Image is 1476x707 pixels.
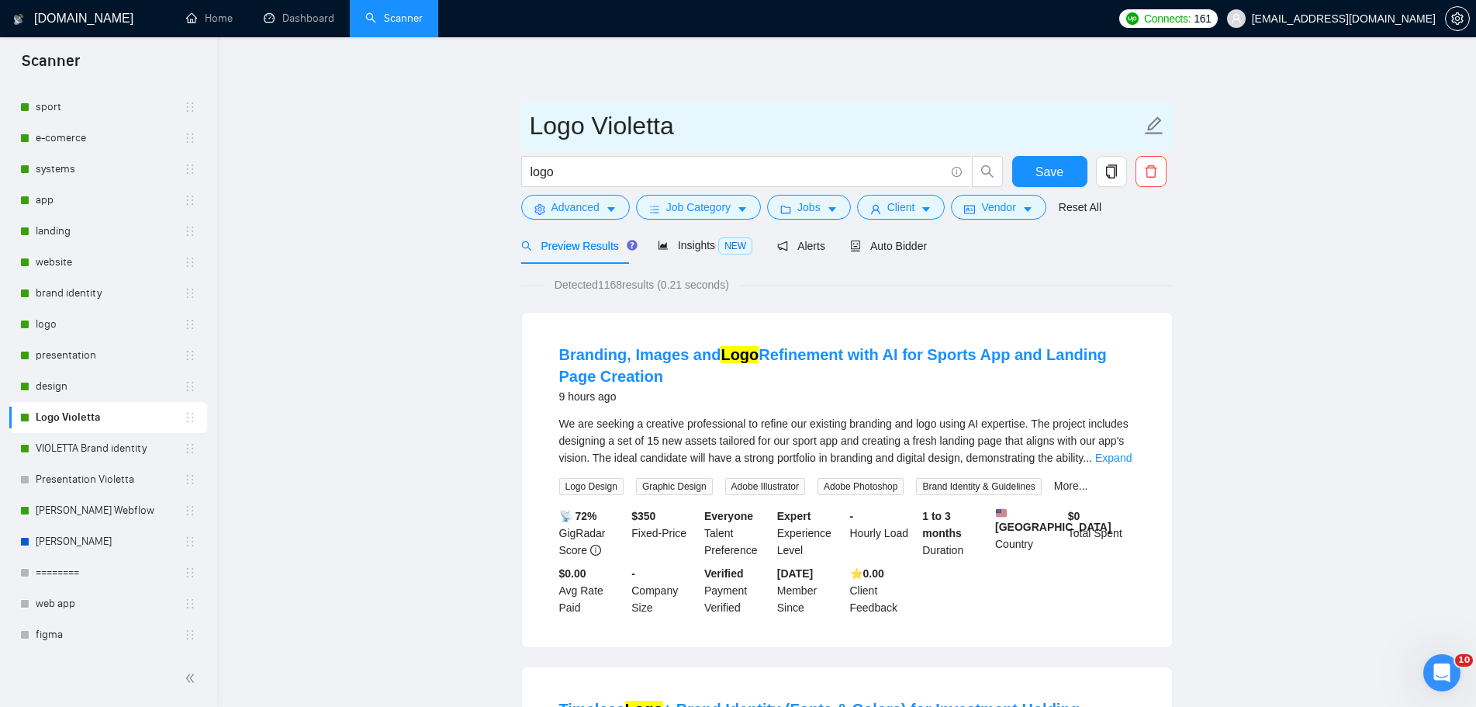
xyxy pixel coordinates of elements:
[1054,480,1088,492] a: More...
[850,240,927,252] span: Auto Bidder
[625,238,639,252] div: Tooltip anchor
[184,535,196,548] span: holder
[850,567,884,580] b: ⭐️ 0.00
[544,276,740,293] span: Detected 1168 results (0.21 seconds)
[9,278,207,309] li: brand identity
[36,619,184,650] a: figma
[185,671,200,686] span: double-left
[9,185,207,216] li: app
[9,588,207,619] li: web app
[36,309,184,340] a: logo
[184,163,196,175] span: holder
[827,203,838,215] span: caret-down
[9,495,207,526] li: ANNA Webflow
[32,477,260,509] div: 🔠 GigRadar Search Syntax: Query Operators for Optimized Job Searches
[992,508,1065,559] div: Country
[9,154,207,185] li: systems
[103,484,206,546] button: Чат
[13,7,24,32] img: logo
[36,185,184,216] a: app
[649,203,660,215] span: bars
[36,371,184,402] a: design
[184,380,196,393] span: holder
[9,92,207,123] li: sport
[530,106,1141,145] input: Scanner name...
[631,567,635,580] b: -
[31,29,56,54] img: logo
[737,203,748,215] span: caret-down
[559,387,1135,406] div: 9 hours ago
[973,165,1002,178] span: search
[184,101,196,113] span: holder
[1423,654,1460,691] iframe: Intercom live chat
[972,156,1003,187] button: search
[9,557,207,588] li: ========
[951,195,1046,220] button: idcardVendorcaret-down
[36,123,184,154] a: e-comerce
[718,237,752,255] span: NEW
[1445,6,1470,31] button: setting
[184,567,196,579] span: holder
[22,425,288,470] div: ✅ How To: Connect your agency to [DOMAIN_NAME]
[777,240,825,252] span: Alerts
[701,508,774,559] div: Talent Preference
[559,478,624,495] span: Logo Design
[36,278,184,309] a: brand identity
[22,470,288,515] div: 🔠 GigRadar Search Syntax: Query Operators for Optimized Job Searches
[1068,510,1080,522] b: $ 0
[658,239,752,251] span: Insights
[628,565,701,616] div: Company Size
[184,318,196,331] span: holder
[16,298,295,373] div: Отправить сообщениеОбычно мы отвечаем в течение менее минуты
[870,203,881,215] span: user
[9,50,92,82] span: Scanner
[184,349,196,362] span: holder
[1097,165,1126,178] span: copy
[996,508,1007,518] img: 🇺🇸
[916,478,1041,495] span: Brand Identity & Guidelines
[225,25,256,56] img: Profile image for Oleksandr
[1012,156,1087,187] button: Save
[1065,508,1138,559] div: Total Spent
[521,195,630,220] button: settingAdvancedcaret-down
[207,484,310,546] button: Помощь
[184,256,196,269] span: holder
[521,240,633,252] span: Preview Results
[658,240,669,251] span: area-chart
[774,565,847,616] div: Member Since
[101,261,179,277] div: • 1 нед. назад
[857,195,945,220] button: userClientcaret-down
[777,241,788,251] span: notification
[36,247,184,278] a: website
[1136,156,1167,187] button: delete
[628,508,701,559] div: Fixed-Price
[9,216,207,247] li: landing
[704,567,744,580] b: Verified
[1022,203,1033,215] span: caret-down
[184,194,196,206] span: holder
[22,388,288,419] button: Поиск по статьям
[36,557,184,588] a: ========
[847,565,920,616] div: Client Feedback
[921,203,932,215] span: caret-down
[1446,12,1469,25] span: setting
[9,464,207,495] li: Presentation Violetta
[36,526,184,557] a: [PERSON_NAME]
[1144,10,1191,27] span: Connects:
[9,371,207,402] li: design
[964,203,975,215] span: idcard
[721,346,759,363] mark: Logo
[184,504,196,517] span: holder
[36,495,184,526] a: [PERSON_NAME] Webflow
[36,92,184,123] a: sport
[1144,116,1164,136] span: edit
[184,473,196,486] span: holder
[184,598,196,610] span: holder
[1035,162,1063,182] span: Save
[1126,12,1139,25] img: upwork-logo.png
[666,199,731,216] span: Job Category
[1136,165,1166,178] span: delete
[9,340,207,371] li: presentation
[701,565,774,616] div: Payment Verified
[32,245,63,276] img: Profile image for Dima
